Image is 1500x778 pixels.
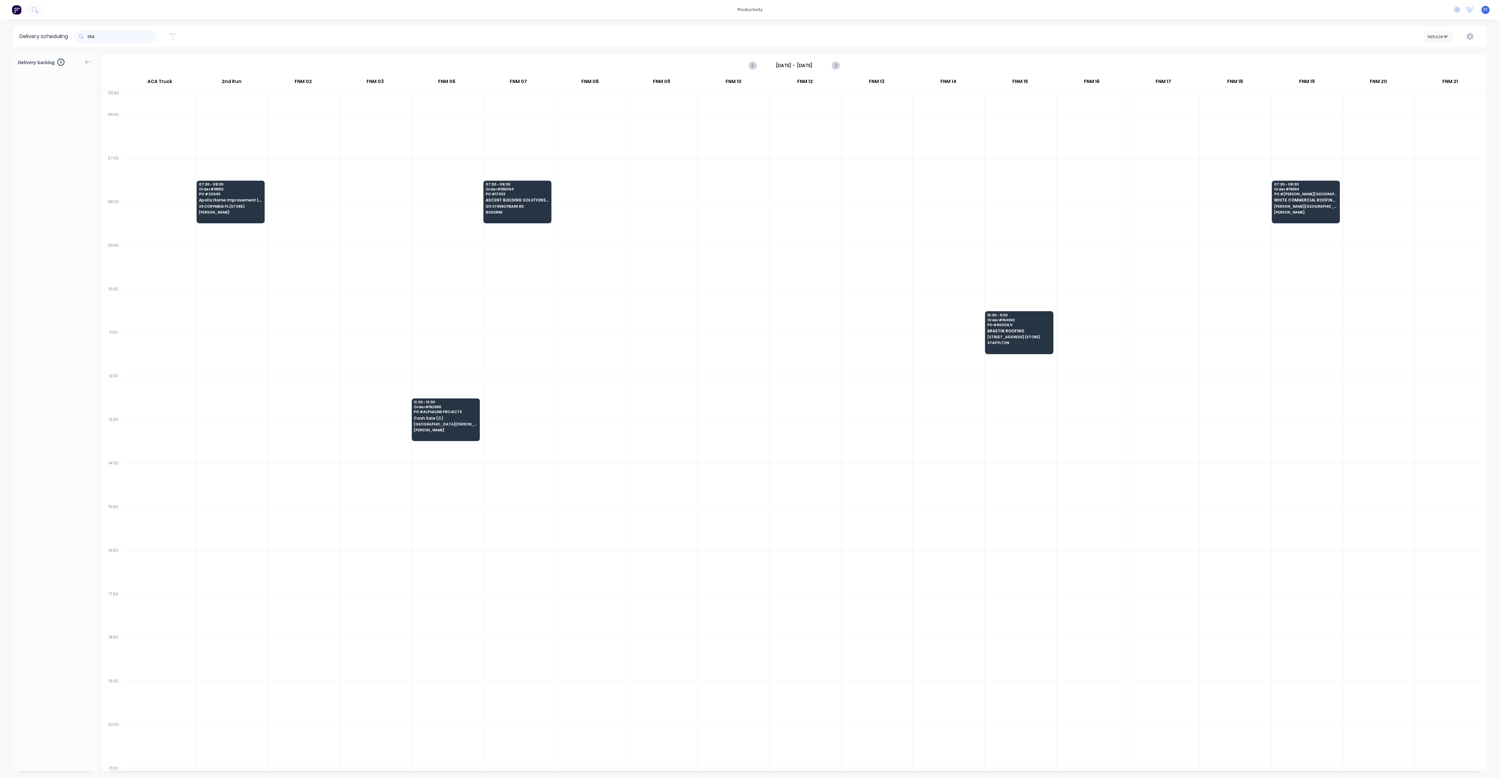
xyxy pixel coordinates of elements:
[1274,192,1337,196] span: PO # [PERSON_NAME][GEOGRAPHIC_DATA]
[1056,76,1127,90] div: FNM 16
[102,372,124,416] div: 12:00
[102,503,124,547] div: 15:00
[841,76,912,90] div: FNM 13
[486,210,549,214] span: BUDERIM
[196,76,267,90] div: 2nd Run
[984,76,1056,90] div: FNM 15
[102,547,124,590] div: 16:00
[199,182,262,186] span: 07:30 - 08:30
[414,416,477,420] span: Cash Sale (C)
[102,328,124,372] div: 11:00
[987,313,1050,317] span: 10:30 - 11:30
[483,76,554,90] div: FNM 07
[18,59,55,66] span: Delivery backlog
[987,341,1050,345] span: STAPYLTON
[414,428,477,432] span: [PERSON_NAME]
[102,198,124,242] div: 08:00
[414,422,477,426] span: [GEOGRAPHIC_DATA][PERSON_NAME]
[268,76,339,90] div: FNM 02
[1274,187,1337,191] span: Order # 195114
[1427,33,1446,40] div: Vehicle
[199,198,262,202] span: Apollo Home Improvement (QLD) Pty Ltd
[1414,76,1486,90] div: FNM 21
[102,721,124,764] div: 20:00
[199,210,262,214] span: [PERSON_NAME]
[88,30,156,43] input: Search for orders
[1271,76,1342,90] div: FNM 19
[1274,182,1337,186] span: 07:30 - 08:30
[414,410,477,414] span: PO # ALPHALINE PROJECTS
[486,204,549,208] span: 120 STRINGYBARK RD
[102,242,124,285] div: 09:00
[339,76,410,90] div: FNM 03
[12,5,21,15] img: Factory
[987,318,1050,322] span: Order # 194692
[102,89,124,111] div: 05:30
[913,76,984,90] div: FNM 14
[1274,204,1337,208] span: [PERSON_NAME][GEOGRAPHIC_DATA][PERSON_NAME] (GATE 5)
[124,76,196,90] div: ACA Truck
[199,192,262,196] span: PO # 20645
[102,677,124,721] div: 19:00
[1274,198,1337,202] span: WHITE COMMERCIAL ROOFING PTY LTD
[626,76,697,90] div: FNM 09
[486,182,549,186] span: 07:30 - 08:30
[987,329,1050,333] span: BRASTIN ROOFING
[102,416,124,459] div: 13:00
[414,400,477,404] span: 12:30 - 13:30
[987,335,1050,339] span: [STREET_ADDRESS] (STORE)
[1483,7,1488,13] span: F1
[102,154,124,198] div: 07:00
[486,198,549,202] span: ASCENT BUILDING SOLUTIONS PTY LTD
[102,764,124,772] div: 21:00
[57,59,64,66] span: 0
[411,76,482,90] div: FNM 06
[486,192,549,196] span: PO # 17333
[1200,76,1271,90] div: FNM 18
[987,323,1050,327] span: PO # 80006.V
[1424,31,1453,42] button: Vehicle
[554,76,626,90] div: FNM 08
[102,590,124,634] div: 17:00
[1343,76,1414,90] div: FNM 20
[102,285,124,329] div: 10:00
[102,459,124,503] div: 14:00
[102,111,124,154] div: 06:00
[698,76,769,90] div: FNM 10
[1274,210,1337,214] span: [PERSON_NAME]
[734,5,766,15] div: productivity
[486,187,549,191] span: Order # 195064
[13,26,75,47] div: Delivery scheduling
[1128,76,1199,90] div: FNM 17
[199,204,262,208] span: 29 CORYMBIA PL (STORE)
[199,187,262,191] span: Order # 191612
[102,633,124,677] div: 18:00
[414,405,477,409] span: Order # 192888
[770,76,841,90] div: FNM 12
